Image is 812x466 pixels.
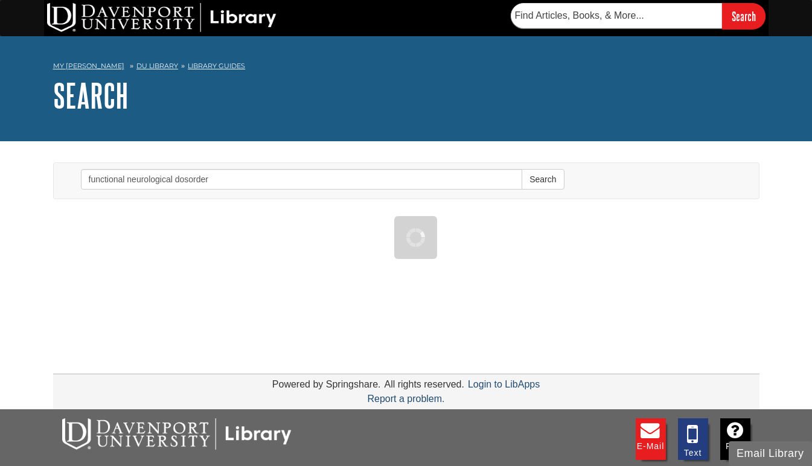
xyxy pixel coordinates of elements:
h1: Search [53,77,759,113]
input: Enter Search Words [81,169,523,190]
img: Working... [406,228,425,247]
a: Report a problem. [367,394,444,404]
div: All rights reserved. [382,379,466,389]
div: Powered by Springshare. [270,379,383,389]
a: Text [678,418,708,460]
button: Search [522,169,564,190]
a: Library Guides [188,62,245,70]
img: DU Library [47,3,277,32]
img: DU Libraries [62,418,292,450]
a: FAQ [720,418,750,460]
a: Login to LibApps [468,379,540,389]
a: DU Library [136,62,178,70]
input: Search [722,3,766,29]
a: E-mail [636,418,666,460]
form: Searches DU Library's articles, books, and more [511,3,766,29]
a: My [PERSON_NAME] [53,61,124,71]
button: Email Library [729,441,812,466]
nav: breadcrumb [53,58,759,77]
input: Find Articles, Books, & More... [511,3,722,28]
